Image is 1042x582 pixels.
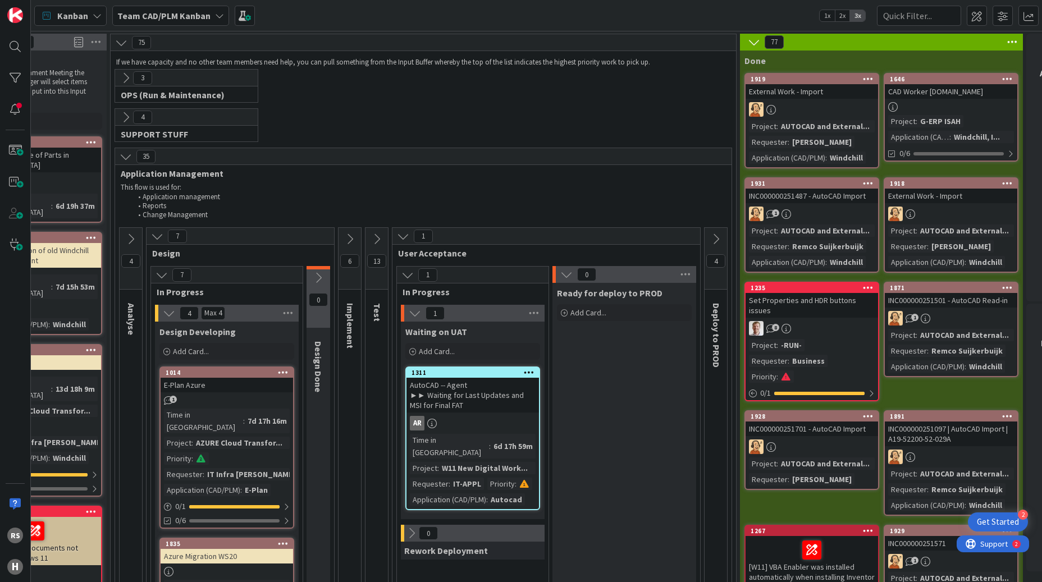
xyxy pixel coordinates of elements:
a: 1646CAD Worker [DOMAIN_NAME]Project:G-ERP ISAHApplication (CAD/PLM):Windchill, I...0/6 [884,73,1018,162]
div: CAD Worker [DOMAIN_NAME] [885,84,1017,99]
span: Test [372,303,383,322]
span: 3x [850,10,865,21]
span: 75 [132,36,151,49]
a: 1235Set Properties and HDR buttons issuesBOProject:-RUN-Requester:BusinessPriority:0/1 [744,282,879,401]
a: 1931INC000000251487 - AutoCAD ImportRHProject:AUTOCAD and External...Requester:Remco Suijkerbuijk... [744,177,879,273]
div: W11 New Digital Work... [439,462,531,474]
div: 1871INC000000251501 - AutoCAD Read-in [885,283,1017,308]
span: 4 [706,254,725,268]
div: 1918 [890,180,1017,187]
div: Application (CAD/PLM) [749,152,825,164]
span: : [965,256,966,268]
span: : [788,355,789,367]
div: 1891INC000000251097 | AutoCAD Import | A19-52200-52-029A [885,411,1017,446]
div: Azure Migration WS20 [161,549,293,563]
div: 1919 [746,74,878,84]
div: Windchill, I... [951,131,1003,143]
div: INC000000251097 | AutoCAD Import | A19-52200-52-029A [885,421,1017,446]
span: Implement [345,303,356,349]
span: : [515,478,517,490]
div: Windchill [50,452,89,464]
span: : [776,120,778,132]
span: : [927,240,929,253]
span: : [48,318,50,331]
div: AUTOCAD and External... [917,329,1012,341]
div: 1929 [890,527,1017,535]
span: 77 [765,35,784,49]
div: 0/1 [746,386,878,400]
span: : [916,115,917,127]
div: 1918External Work - Import [885,178,1017,203]
div: RH [746,102,878,117]
span: Add Card... [173,346,209,356]
div: Priority [749,370,776,383]
div: 1646 [885,74,1017,84]
span: : [965,360,966,373]
div: Project [888,329,916,341]
div: Application (CAD/PLM) [888,499,965,511]
div: INC000000251571 [885,536,1017,551]
span: : [776,224,778,237]
div: Application (CAD/PLM) [410,493,486,506]
div: H [7,559,23,575]
div: 6d 17h 59m [491,440,536,452]
div: RH [885,311,1017,326]
span: : [825,152,827,164]
div: Requester [749,136,788,148]
div: [PERSON_NAME] [789,473,854,485]
div: IT-APPL [450,478,484,490]
div: 1919 [751,75,878,83]
div: Requester [410,478,449,490]
div: AUTOCAD and External... [778,120,872,132]
span: : [949,131,951,143]
div: 1929 [885,526,1017,536]
div: 1014 [161,368,293,378]
div: E-Plan [242,484,271,496]
div: INC000000251487 - AutoCAD Import [746,189,878,203]
div: Priority [164,452,191,465]
div: 1928 [751,413,878,420]
div: 1235 [751,284,878,292]
span: : [51,281,53,293]
span: 2x [835,10,850,21]
div: AR [410,416,424,430]
div: AutoCAD -- Agent ►► Waiting for Last Updates and MSI for Final FAT [406,378,539,413]
div: Project [749,120,776,132]
span: Waiting on UAT [405,326,467,337]
span: : [927,345,929,357]
span: User Acceptance [398,248,686,259]
span: 0/6 [175,515,186,526]
a: 1928INC000000251701 - AutoCAD ImportRHProject:AUTOCAD and External...Requester:[PERSON_NAME] [744,410,879,490]
div: 7d 17h 16m [245,415,290,427]
div: Project [749,224,776,237]
div: 1871 [890,284,1017,292]
div: Set Properties and HDR buttons issues [746,293,878,318]
span: Add Card... [419,346,455,356]
span: : [916,224,917,237]
span: 1 [426,306,445,320]
div: Autocad [488,493,525,506]
li: Change Management [132,210,726,219]
span: Design [152,248,320,259]
span: Application Management [121,168,717,179]
span: 6 [340,254,359,268]
div: Application (CAD/PLM) [749,256,825,268]
a: 1919External Work - ImportRHProject:AUTOCAD and External...Requester:[PERSON_NAME]Application (CA... [744,73,879,168]
div: 1871 [885,283,1017,293]
a: 1311AutoCAD -- Agent ►► Waiting for Last Updates and MSI for Final FATARTime in [GEOGRAPHIC_DATA]... [405,366,540,510]
div: Requester [749,473,788,485]
span: 7 [172,268,191,282]
div: Project [888,115,916,127]
span: In Progress [157,286,289,297]
span: 0 / 1 [760,387,771,399]
div: 1311 [406,368,539,378]
div: 6d 19h 37m [53,200,98,212]
div: IT Infra [PERSON_NAME] [12,436,106,448]
span: : [825,256,827,268]
span: : [51,383,53,395]
span: : [191,452,193,465]
div: Application (CAD/PLM) [164,484,240,496]
span: Kanban [57,9,88,22]
div: AZURE Cloud Transfor... [193,437,285,449]
div: 1891 [890,413,1017,420]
